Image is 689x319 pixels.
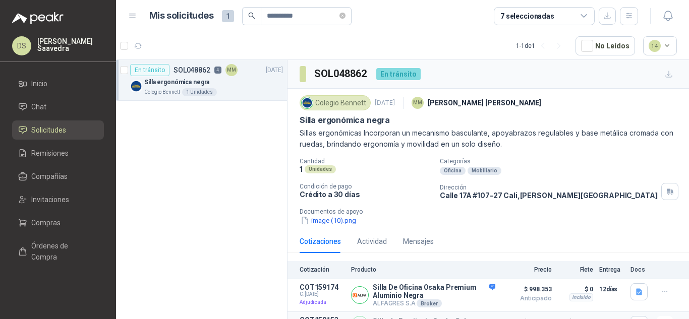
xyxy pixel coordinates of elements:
[440,184,658,191] p: Dirección
[12,236,104,267] a: Órdenes de Compra
[31,240,94,263] span: Órdenes de Compra
[300,208,685,215] p: Documentos de apoyo
[149,9,214,23] h1: Mis solicitudes
[300,190,432,199] p: Crédito a 30 días
[500,11,554,22] div: 7 seleccionadas
[576,36,635,55] button: No Leídos
[144,88,180,96] p: Colegio Bennett
[214,67,221,74] p: 4
[440,167,466,175] div: Oficina
[266,66,283,75] p: [DATE]
[12,213,104,232] a: Compras
[357,236,387,247] div: Actividad
[440,158,685,165] p: Categorías
[174,67,210,74] p: SOL048862
[314,66,368,82] h3: SOL048862
[300,297,345,307] p: Adjudicada
[31,217,61,228] span: Compras
[305,165,336,173] div: Unidades
[373,299,495,307] p: ALFAGRES S.A
[440,191,658,200] p: Calle 17A #107-27 Cali , [PERSON_NAME][GEOGRAPHIC_DATA]
[37,38,104,52] p: [PERSON_NAME] Saavedra
[643,36,677,55] button: 14
[403,236,434,247] div: Mensajes
[12,97,104,116] a: Chat
[468,167,501,175] div: Mobiliario
[31,194,69,205] span: Invitaciones
[599,283,624,295] p: 12 días
[12,12,64,24] img: Logo peakr
[302,97,313,108] img: Company Logo
[501,283,552,295] span: $ 998.353
[248,12,255,19] span: search
[31,171,68,182] span: Compañías
[373,283,495,299] p: Silla De Oficina Osaka Premium Aluminio Negra
[599,266,624,273] p: Entrega
[182,88,217,96] div: 1 Unidades
[12,74,104,93] a: Inicio
[376,68,421,80] div: En tránsito
[12,144,104,163] a: Remisiones
[300,95,371,110] div: Colegio Bennett
[300,115,390,125] p: Silla ergonómica negra
[339,11,346,21] span: close-circle
[339,13,346,19] span: close-circle
[12,36,31,55] div: DS
[31,124,66,136] span: Solicitudes
[144,78,209,87] p: Silla ergonómica negra
[130,80,142,92] img: Company Logo
[31,78,47,89] span: Inicio
[300,183,432,190] p: Condición de pago
[222,10,234,22] span: 1
[116,60,287,101] a: En tránsitoSOL0488624MM[DATE] Company LogoSilla ergonómica negraColegio Bennett1 Unidades
[130,64,169,76] div: En tránsito
[300,215,357,226] button: image (10).png
[300,165,303,173] p: 1
[31,101,46,112] span: Chat
[225,64,238,76] div: MM
[516,38,567,54] div: 1 - 1 de 1
[417,299,441,307] div: Broker
[375,98,395,108] p: [DATE]
[412,97,424,109] div: MM
[630,266,651,273] p: Docs
[300,283,345,291] p: COT159174
[12,120,104,140] a: Solicitudes
[569,293,593,301] div: Incluido
[352,287,368,303] img: Company Logo
[558,266,593,273] p: Flete
[300,236,341,247] div: Cotizaciones
[428,97,541,108] p: [PERSON_NAME] [PERSON_NAME]
[501,295,552,301] span: Anticipado
[12,190,104,209] a: Invitaciones
[351,266,495,273] p: Producto
[300,127,677,150] p: Sillas ergonómicas Incorporan un mecanismo basculante, apoyabrazos regulables y base metálica cro...
[31,148,69,159] span: Remisiones
[501,266,552,273] p: Precio
[300,266,345,273] p: Cotización
[300,291,345,297] span: C: [DATE]
[558,283,593,295] p: $ 0
[300,158,432,165] p: Cantidad
[12,167,104,186] a: Compañías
